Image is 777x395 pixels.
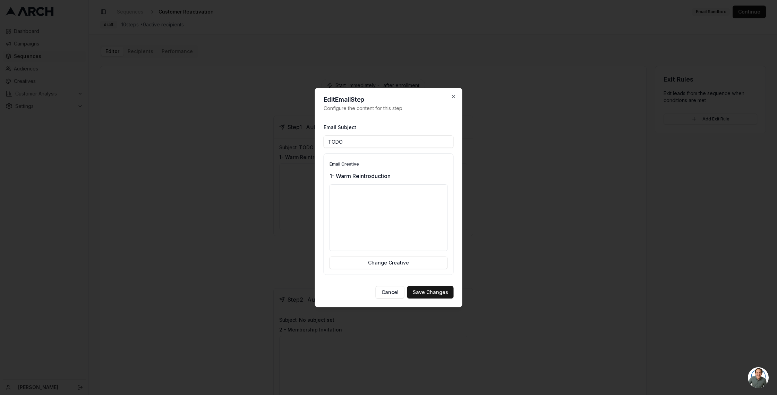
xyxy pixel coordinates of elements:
[376,286,404,299] button: Cancel
[324,124,356,130] label: Email Subject
[324,135,454,148] input: Enter email subject line
[324,105,454,112] p: Configure the content for this step
[330,161,359,167] label: Email Creative
[407,286,454,299] button: Save Changes
[330,257,448,269] button: Change Creative
[324,96,454,103] h2: Edit Email Step
[330,172,448,180] p: 1- Warm Reintroduction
